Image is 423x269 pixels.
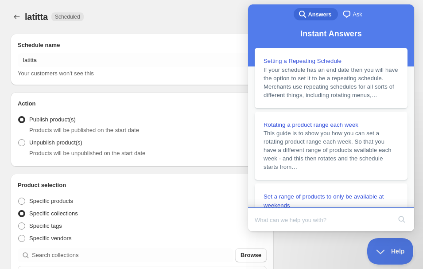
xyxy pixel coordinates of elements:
[18,70,94,77] span: Your customers won't see this
[18,41,267,50] h2: Schedule name
[29,150,145,156] span: Products will be unpublished on the start date
[18,99,267,108] h2: Action
[18,181,267,190] h2: Product selection
[11,11,23,23] button: Schedules
[29,210,78,217] span: Specific collections
[7,179,159,248] a: Set a range of products to only be available at weekends
[29,222,62,229] span: Specific tags
[16,189,136,204] span: Set a range of products to only be available at weekends
[25,12,48,22] span: latitta
[248,4,414,231] iframe: Help Scout Beacon - Live Chat, Contact Form, and Knowledge Base
[235,248,267,262] button: Browse
[29,198,73,204] span: Specific products
[29,127,139,133] span: Products will be published on the start date
[55,13,80,20] span: Scheduled
[32,248,233,262] input: Search collections
[29,139,82,146] span: Unpublish product(s)
[367,238,414,265] iframe: Help Scout Beacon - Close
[29,235,71,242] span: Specific vendors
[241,251,261,260] span: Browse
[29,116,76,123] span: Publish product(s)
